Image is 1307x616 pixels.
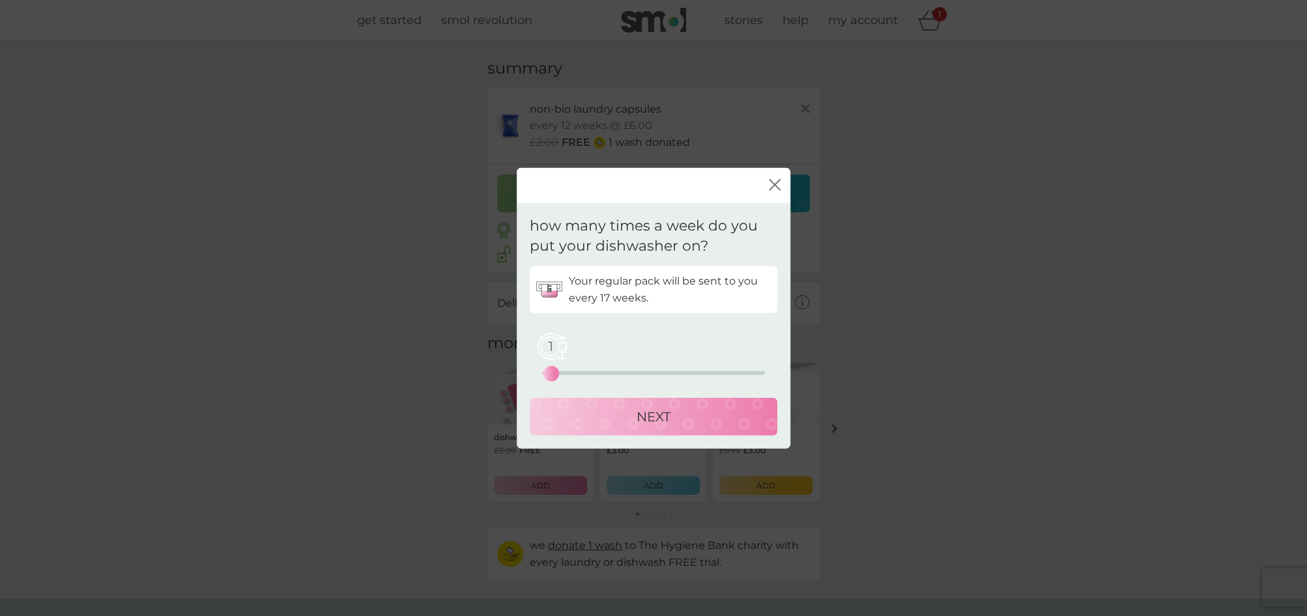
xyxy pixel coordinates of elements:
button: close [769,178,781,192]
p: NEXT [637,406,670,427]
p: Your regular pack will be sent to you every 17 weeks. [569,273,771,306]
button: NEXT [530,397,777,435]
span: 1 [535,329,567,362]
p: how many times a week do you put your dishwasher on? [530,216,777,257]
